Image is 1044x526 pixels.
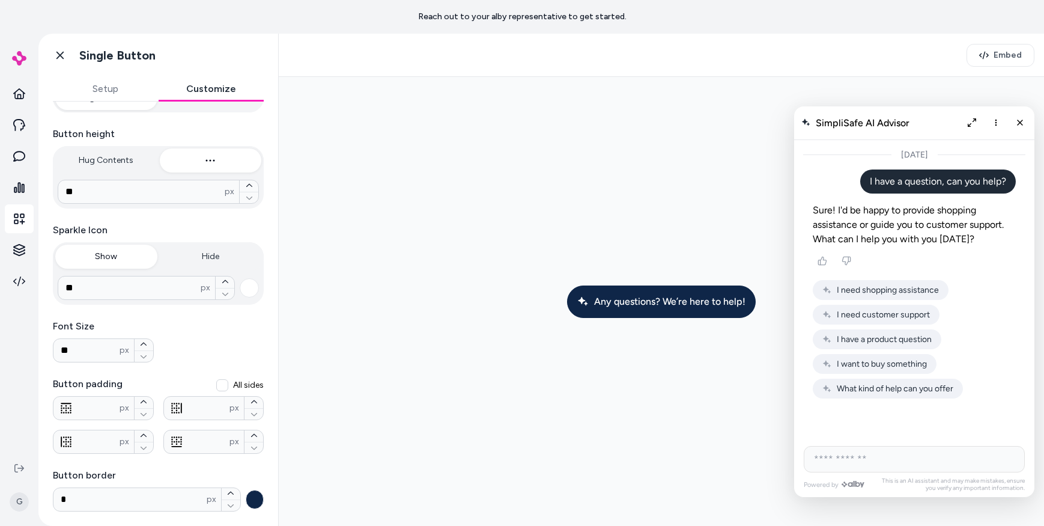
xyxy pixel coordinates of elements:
[229,402,239,414] span: px
[53,127,264,141] label: Button height
[120,402,129,414] span: px
[53,319,154,334] label: Font Size
[55,148,157,173] button: Hug Contents
[233,379,264,391] span: All sides
[53,223,264,237] label: Sparkle Icon
[53,468,264,483] label: Button border
[207,494,216,506] span: px
[12,51,26,66] img: alby Logo
[120,344,129,356] span: px
[135,350,153,362] button: Font Sizepx
[967,44,1034,67] button: Embed
[994,49,1022,61] span: Embed
[201,282,210,294] span: px
[216,379,228,391] button: All sides
[418,11,627,23] p: Reach out to your alby representative to get started.
[53,77,159,101] button: Setup
[225,186,234,198] span: px
[79,48,156,63] h1: Single Button
[7,483,31,521] button: G
[53,377,264,391] label: Button padding
[159,77,264,101] button: Customize
[55,245,157,269] button: Show
[135,339,153,350] button: Font Sizepx
[120,436,129,448] span: px
[229,436,239,448] span: px
[53,343,120,358] input: Font Sizepx
[160,245,262,269] button: Hide
[10,492,29,512] span: G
